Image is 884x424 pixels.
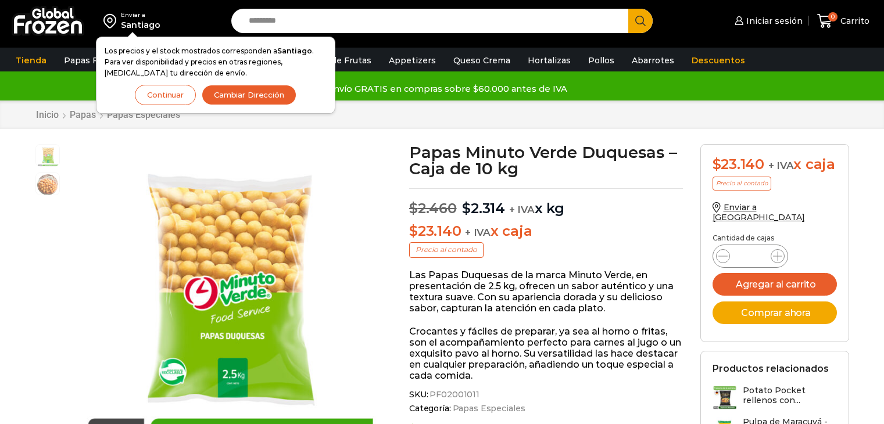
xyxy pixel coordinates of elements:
a: Inicio [35,109,59,120]
span: $ [409,222,418,239]
a: Papas Fritas [58,49,123,71]
span: + IVA [768,160,794,171]
p: Los precios y el stock mostrados corresponden a . Para ver disponibilidad y precios en otras regi... [105,45,327,79]
span: Iniciar sesión [743,15,803,27]
bdi: 2.460 [409,200,457,217]
span: Carrito [838,15,869,27]
span: papas-duquesas [36,173,59,196]
strong: Santiago [277,46,312,55]
button: Agregar al carrito [713,273,837,296]
button: Continuar [135,85,196,105]
a: Pulpa de Frutas [299,49,377,71]
h3: Potato Pocket rellenos con... [743,386,837,405]
h2: Productos relacionados [713,363,829,374]
button: Search button [628,9,653,33]
a: 0 Carrito [814,8,872,35]
span: 0 [828,12,838,21]
p: x kg [409,188,683,217]
span: $ [462,200,471,217]
a: Enviar a [GEOGRAPHIC_DATA] [713,202,806,222]
a: Abarrotes [626,49,680,71]
a: Descuentos [686,49,751,71]
a: Tienda [10,49,52,71]
a: Pollos [582,49,620,71]
span: SKU: [409,390,683,400]
a: Iniciar sesión [732,9,803,33]
span: papas-duquesa [36,145,59,168]
bdi: 23.140 [409,222,461,239]
p: Crocantes y fáciles de preparar, ya sea al horno o fritas, son el acompañamiento perfecto para ca... [409,326,683,382]
a: Papas Especiales [451,404,525,414]
span: Categoría: [409,404,683,414]
span: + IVA [509,204,535,215]
h1: Papas Minuto Verde Duquesas – Caja de 10 kg [409,144,683,177]
a: Papas [69,109,96,120]
img: address-field-icon.svg [103,11,121,31]
a: Queso Crema [448,49,516,71]
button: Cambiar Dirección [202,85,296,105]
span: $ [713,156,721,173]
p: Las Papas Duquesas de la marca Minuto Verde, en presentación de 2.5 kg, ofrecen un sabor auténtic... [409,270,683,314]
bdi: 2.314 [462,200,505,217]
div: Santiago [121,19,160,31]
a: Potato Pocket rellenos con... [713,386,837,411]
input: Product quantity [739,248,761,264]
p: Cantidad de cajas [713,234,837,242]
span: $ [409,200,418,217]
a: Papas Especiales [106,109,181,120]
a: Hortalizas [522,49,577,71]
p: Precio al contado [409,242,484,257]
span: PF02001011 [428,390,479,400]
p: Precio al contado [713,177,771,191]
button: Comprar ahora [713,301,837,324]
p: x caja [409,223,683,240]
nav: Breadcrumb [35,109,181,120]
span: + IVA [465,227,491,238]
bdi: 23.140 [713,156,764,173]
a: Appetizers [383,49,442,71]
div: Enviar a [121,11,160,19]
div: x caja [713,156,837,173]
